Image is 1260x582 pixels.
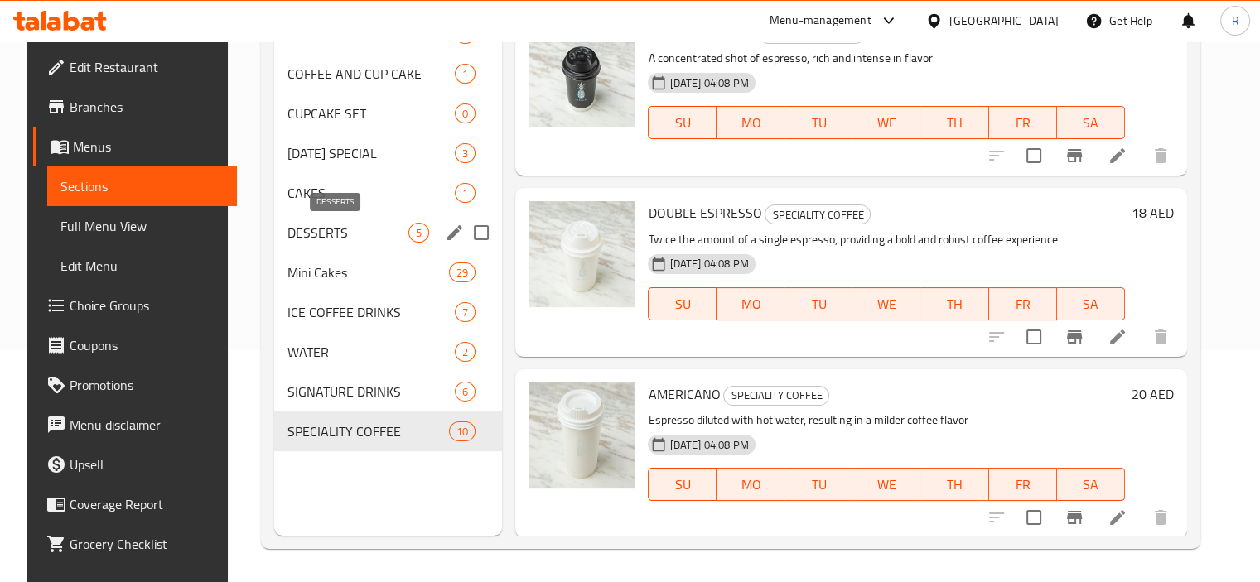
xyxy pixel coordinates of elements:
[1231,12,1238,30] span: R
[274,173,502,213] div: CAKES1
[989,468,1057,501] button: FR
[33,47,237,87] a: Edit Restaurant
[456,384,475,400] span: 6
[529,201,635,307] img: DOUBLE ESPRESSO
[449,421,476,441] div: items
[287,262,449,282] span: Mini Cakes
[449,262,476,282] div: items
[455,64,476,84] div: items
[920,468,988,501] button: TH
[723,292,778,316] span: MO
[852,106,920,139] button: WE
[791,473,846,497] span: TU
[274,54,502,94] div: COFFEE AND CUP CAKE1
[409,225,428,241] span: 5
[274,133,502,173] div: [DATE] SPECIAL3
[60,216,224,236] span: Full Menu View
[852,468,920,501] button: WE
[927,111,982,135] span: TH
[456,66,475,82] span: 1
[859,473,914,497] span: WE
[1132,201,1174,224] h6: 18 AED
[450,424,475,440] span: 10
[765,205,870,224] span: SPECIALITY COFFEE
[859,111,914,135] span: WE
[287,382,455,402] span: SIGNATURE DRINKS
[456,146,475,161] span: 3
[655,292,710,316] span: SU
[1108,507,1127,527] a: Edit menu item
[949,12,1059,30] div: [GEOGRAPHIC_DATA]
[287,64,455,84] div: COFFEE AND CUP CAKE
[33,405,237,445] a: Menu disclaimer
[70,335,224,355] span: Coupons
[784,287,852,320] button: TU
[455,342,476,362] div: items
[989,287,1057,320] button: FR
[70,296,224,315] span: Choice Groups
[1141,498,1180,537] button: delete
[724,386,828,405] span: SPECIALITY COFFEE
[717,106,784,139] button: MO
[1055,498,1094,537] button: Branch-specific-item
[287,143,455,163] span: [DATE] SPECIAL
[287,302,455,322] span: ICE COFFEE DRINKS
[455,382,476,402] div: items
[655,473,710,497] span: SU
[1064,292,1118,316] span: SA
[456,344,475,360] span: 2
[73,137,224,156] span: Menus
[920,287,988,320] button: TH
[996,473,1050,497] span: FR
[717,287,784,320] button: MO
[70,455,224,474] span: Upsell
[456,106,475,122] span: 0
[70,97,224,117] span: Branches
[287,421,449,441] span: SPECIALITY COFFEE
[455,183,476,203] div: items
[1055,136,1094,176] button: Branch-specific-item
[33,127,237,166] a: Menus
[717,468,784,501] button: MO
[1141,317,1180,357] button: delete
[70,415,224,435] span: Menu disclaimer
[1016,500,1051,535] span: Select to update
[33,445,237,484] a: Upsell
[791,111,846,135] span: TU
[47,246,237,286] a: Edit Menu
[648,410,1124,430] p: Espresso diluted with hot water, resulting in a milder coffee flavor
[648,106,717,139] button: SU
[1108,327,1127,347] a: Edit menu item
[274,253,502,292] div: Mini Cakes29
[33,325,237,365] a: Coupons
[648,229,1124,250] p: Twice the amount of a single espresso, providing a bold and robust coffee experience
[70,57,224,77] span: Edit Restaurant
[1064,111,1118,135] span: SA
[784,106,852,139] button: TU
[723,386,829,406] div: SPECIALITY COFFEE
[648,468,717,501] button: SU
[70,494,224,514] span: Coverage Report
[1132,21,1174,44] h6: 15 AED
[287,183,455,203] div: CAKES
[33,87,237,127] a: Branches
[1141,136,1180,176] button: delete
[648,382,720,406] span: AMERICANO
[648,200,761,225] span: DOUBLE ESPRESSO
[663,437,755,453] span: [DATE] 04:08 PM
[274,332,502,372] div: WATER2
[663,75,755,91] span: [DATE] 04:08 PM
[287,103,455,123] div: CUPCAKE SET
[442,220,467,245] button: edit
[450,265,475,281] span: 29
[529,21,635,127] img: SINGLE ESPRESSO
[274,292,502,332] div: ICE COFFEE DRINKS7
[70,534,224,554] span: Grocery Checklist
[287,342,455,362] span: WATER
[1064,473,1118,497] span: SA
[765,204,871,224] div: SPECIALITY COFFEE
